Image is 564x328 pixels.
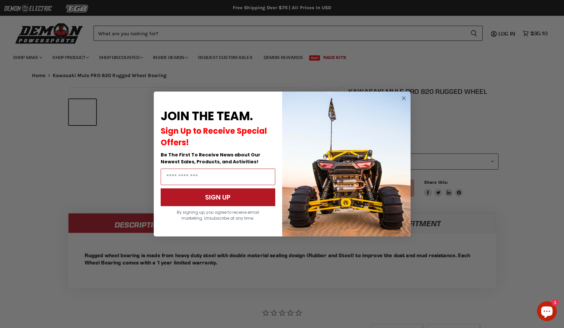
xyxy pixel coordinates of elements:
img: a9095488-b6e7-41ba-879d-588abfab540b.jpeg [282,92,411,236]
span: Sign Up to Receive Special Offers! [161,125,267,148]
button: SIGN UP [161,188,275,206]
input: Email Address [161,169,275,185]
button: Close dialog [400,94,408,102]
inbox-online-store-chat: Shopify online store chat [535,301,559,323]
span: Be The First To Receive News about Our Newest Sales, Products, and Activities! [161,151,260,165]
span: By signing up, you agree to receive email marketing. Unsubscribe at any time. [177,209,259,221]
span: JOIN THE TEAM. [161,108,253,124]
